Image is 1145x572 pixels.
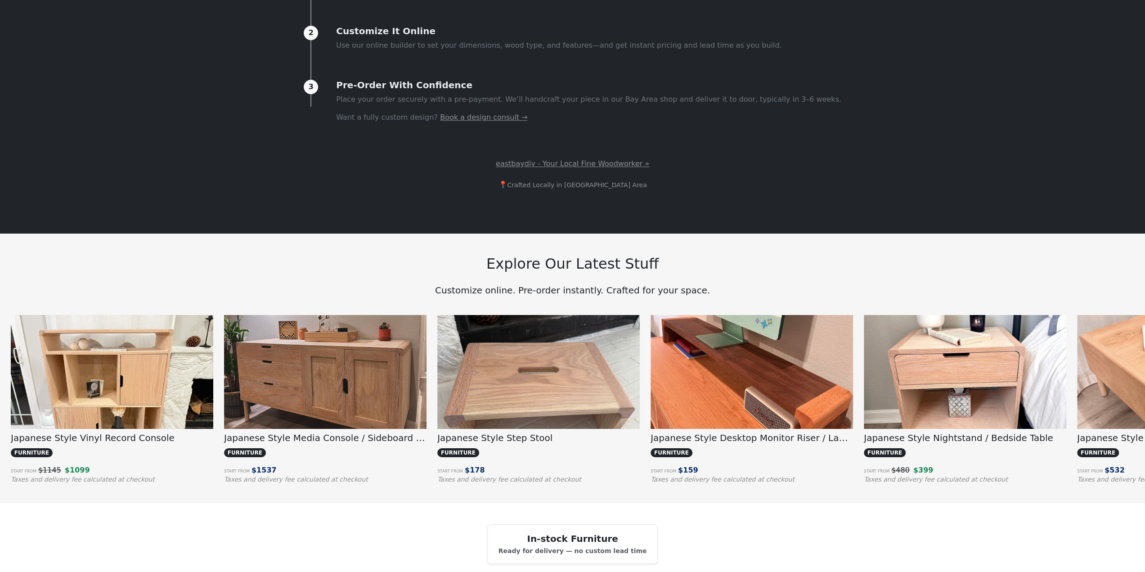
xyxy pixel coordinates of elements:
small: Crafted Locally in [GEOGRAPHIC_DATA] Area [507,181,647,189]
span: FURNITURE [1077,448,1119,457]
span: $ 1099 [65,466,90,474]
a: Japanese Style Media Console - Landscape [224,386,427,395]
h5: Japanese Style Media Console / Sideboard / Credenza [224,432,427,443]
h5: Pre‑Order With Confidence [336,80,841,90]
img: Japanese Style Nightstand - Landscape [864,315,1066,467]
a: eastbaydiy - Your Local Fine Woodworker » [490,155,655,172]
span: $ 178 [465,466,485,474]
div: 2 [304,26,318,40]
small: Taxes and delivery fee calculated at checkout [11,476,155,483]
s: $ 1145 [38,466,61,474]
h5: Japanese Style Nightstand / Bedside Table [864,432,1066,443]
span: $ 532 [1105,466,1125,474]
span: FURNITURE [224,448,266,457]
span: FURNITURE [11,448,53,457]
span: FURNITURE [437,448,479,457]
small: Start from [651,469,676,473]
a: Book a design consult → [440,113,527,122]
span: FURNITURE [651,448,692,457]
p: Want a fully custom design? [336,112,841,123]
h5: Japanese Style Desktop Monitor Riser / Laptop Stand [651,432,853,443]
span: $ 159 [678,466,698,474]
s: $ 480 [891,466,910,474]
small: Start from [864,469,889,473]
a: Japanese Style Vinyl Record Console Landscape View [11,386,213,395]
span: FURNITURE [864,448,906,457]
p: Use our online builder to set your dimensions, wood type, and features—and get instant pricing an... [336,40,781,51]
a: Japanese Style Desktop Monitor Riser - Landscape [651,386,853,395]
small: Start from [1077,469,1103,473]
small: Taxes and delivery fee calculated at checkout [224,476,368,483]
span: $ 1537 [251,466,277,474]
img: Japanese Style Media Console - Landscape [224,315,427,467]
small: Ready for delivery — no custom lead time [498,547,647,554]
a: Japanese Style Nightstand - Landscape [864,386,1066,395]
small: Taxes and delivery fee calculated at checkout [437,476,581,483]
a: Japanese Style Step Stool - Landscape [437,386,640,395]
a: In-stock FurnitureReady for delivery — no custom lead time [487,524,658,564]
img: Japanese Style Desktop Monitor Riser - Landscape [651,315,853,467]
p: Customize online. Pre-order instantly. Crafted for your space. [281,284,864,297]
small: Taxes and delivery fee calculated at checkout [651,476,795,483]
img: Japanese Style Step Stool - Landscape [437,315,640,467]
p: Place your order securely with a pre-payment. We’ll handcraft your piece in our Bay Area shop and... [336,94,841,105]
small: Start from [437,469,463,473]
span: $ 399 [913,466,934,474]
h5: Customize It Online [336,26,781,36]
h5: Japanese Style Vinyl Record Console [11,432,213,443]
small: Taxes and delivery fee calculated at checkout [864,476,1008,483]
span: In-stock Furniture [527,533,618,544]
small: Start from [11,469,36,473]
small: Start from [224,469,250,473]
div: 3 [304,80,318,94]
h2: Explore Our Latest Stuff [281,255,864,272]
img: Japanese Style Vinyl Record Console Landscape View [11,315,213,467]
h5: Japanese Style Step Stool [437,432,640,443]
